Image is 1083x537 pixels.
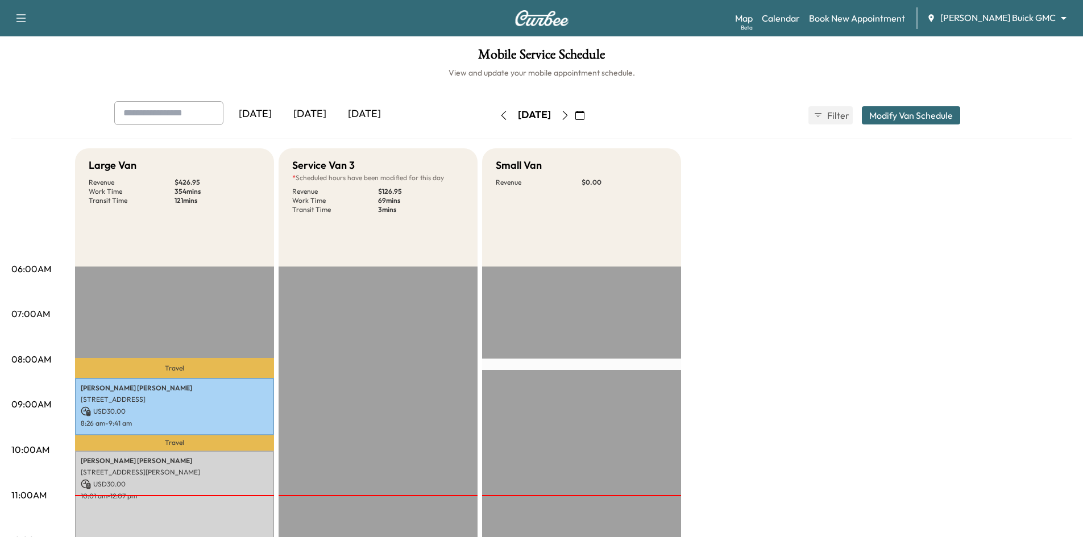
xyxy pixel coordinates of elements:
p: Revenue [496,178,582,187]
p: Scheduled hours have been modified for this day [292,173,464,182]
p: 10:01 am - 12:07 pm [81,492,268,501]
p: 07:00AM [11,307,50,320]
h5: Service Van 3 [292,157,355,173]
p: 11:00AM [11,488,47,502]
p: [STREET_ADDRESS][PERSON_NAME] [81,468,268,477]
h5: Large Van [89,157,136,173]
p: 08:00AM [11,352,51,366]
span: Filter [827,109,848,122]
div: [DATE] [518,108,551,122]
a: Calendar [762,11,800,25]
button: Modify Van Schedule [862,106,960,124]
p: 121 mins [175,196,260,205]
p: [PERSON_NAME] [PERSON_NAME] [81,456,268,465]
p: $ 426.95 [175,178,260,187]
p: 10:00AM [11,443,49,456]
p: 8:26 am - 9:41 am [81,419,268,428]
p: Work Time [89,187,175,196]
p: Work Time [292,196,378,205]
p: USD 30.00 [81,406,268,417]
img: Curbee Logo [514,10,569,26]
p: [STREET_ADDRESS] [81,395,268,404]
p: 06:00AM [11,262,51,276]
button: Filter [808,106,853,124]
p: Revenue [292,187,378,196]
div: [DATE] [337,101,392,127]
p: Revenue [89,178,175,187]
p: [PERSON_NAME] [PERSON_NAME] [81,384,268,393]
a: MapBeta [735,11,753,25]
a: Book New Appointment [809,11,905,25]
p: Travel [75,358,274,378]
p: 3 mins [378,205,464,214]
p: Transit Time [89,196,175,205]
p: 354 mins [175,187,260,196]
h6: View and update your mobile appointment schedule. [11,67,1072,78]
p: Transit Time [292,205,378,214]
p: $ 0.00 [582,178,667,187]
h1: Mobile Service Schedule [11,48,1072,67]
span: [PERSON_NAME] Buick GMC [940,11,1056,24]
h5: Small Van [496,157,542,173]
p: 09:00AM [11,397,51,411]
p: $ 126.95 [378,187,464,196]
div: [DATE] [228,101,283,127]
p: Travel [75,435,274,451]
div: [DATE] [283,101,337,127]
div: Beta [741,23,753,32]
p: 69 mins [378,196,464,205]
p: USD 30.00 [81,479,268,489]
